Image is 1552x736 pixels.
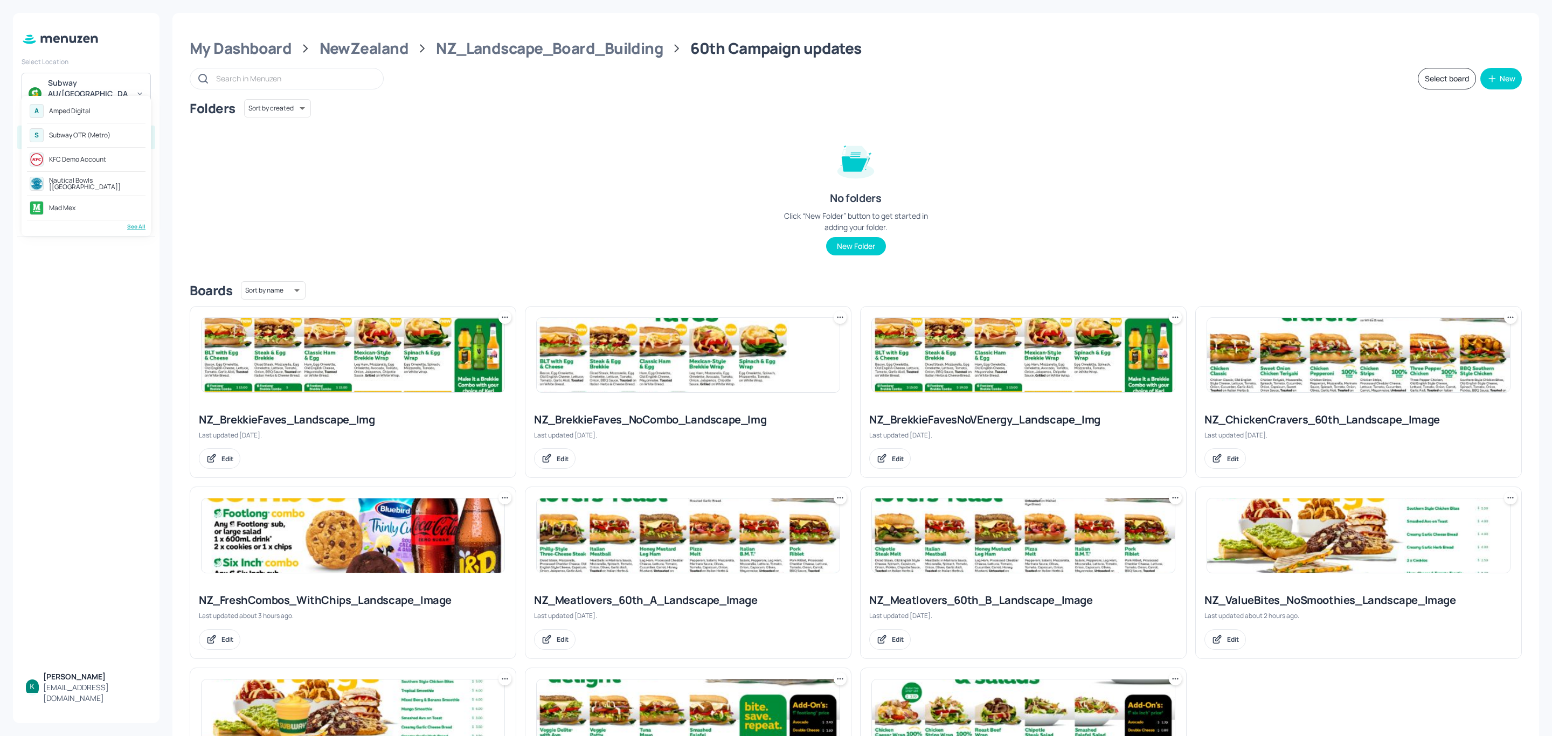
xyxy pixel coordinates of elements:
div: Amped Digital [49,108,91,114]
div: See All [27,223,145,231]
div: Subway OTR (Metro) [49,132,110,138]
div: KFC Demo Account [49,156,106,163]
div: A [30,104,44,118]
div: Mad Mex [49,205,75,211]
img: avatar [30,202,43,214]
div: Nautical Bowls [[GEOGRAPHIC_DATA]] [49,177,143,190]
img: avatar [30,177,43,190]
div: S [30,128,44,142]
img: avatar [30,153,43,166]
